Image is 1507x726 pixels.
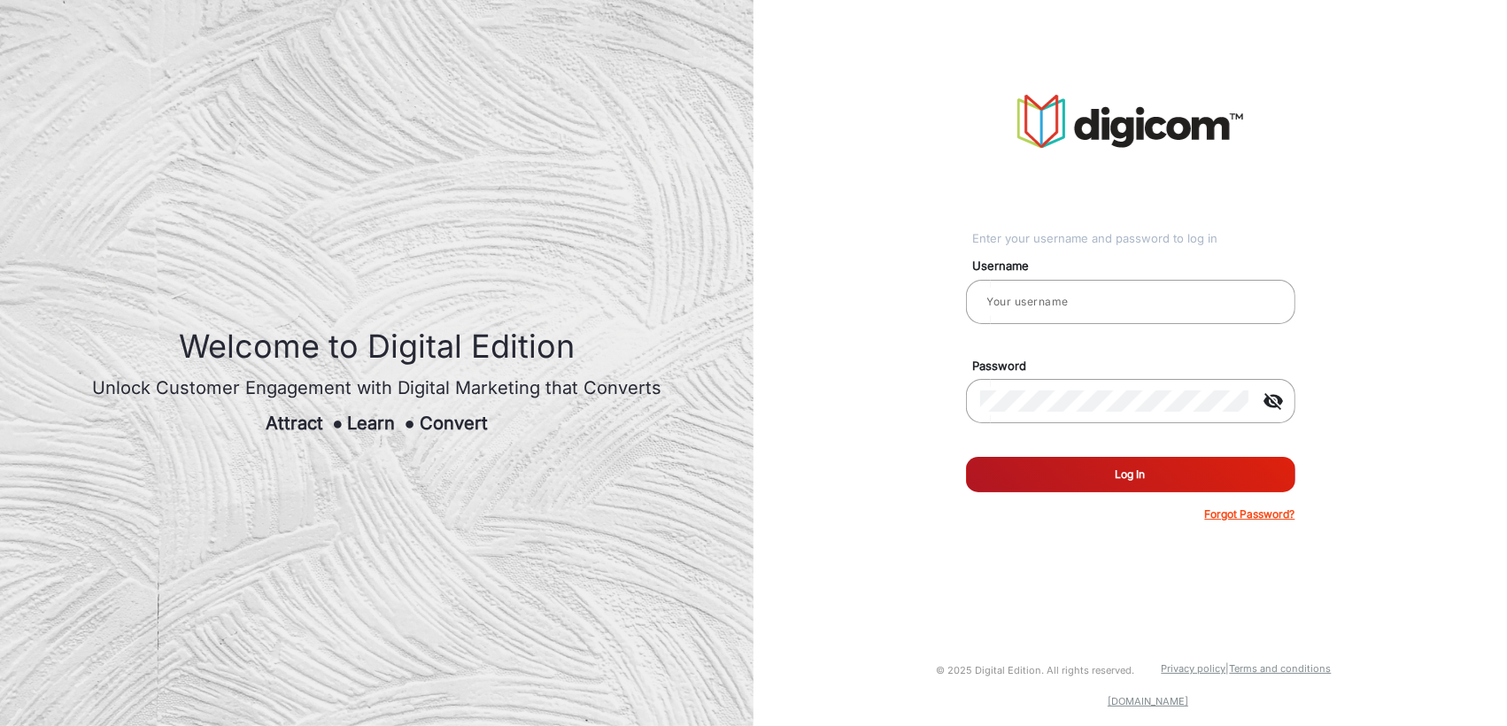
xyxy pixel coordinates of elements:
[1226,662,1230,675] a: |
[966,457,1295,492] button: Log In
[405,413,415,434] span: ●
[92,375,661,401] div: Unlock Customer Engagement with Digital Marketing that Converts
[1108,695,1188,707] a: [DOMAIN_NAME]
[1017,95,1243,148] img: vmg-logo
[92,410,661,436] div: Attract Learn Convert
[960,258,1316,275] mat-label: Username
[92,328,661,366] h1: Welcome to Digital Edition
[972,230,1295,248] div: Enter your username and password to log in
[980,291,1281,313] input: Your username
[332,413,343,434] span: ●
[937,664,1135,676] small: © 2025 Digital Edition. All rights reserved.
[1253,390,1295,412] mat-icon: visibility_off
[960,358,1316,375] mat-label: Password
[1162,662,1226,675] a: Privacy policy
[1205,506,1295,522] p: Forgot Password?
[1230,662,1332,675] a: Terms and conditions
